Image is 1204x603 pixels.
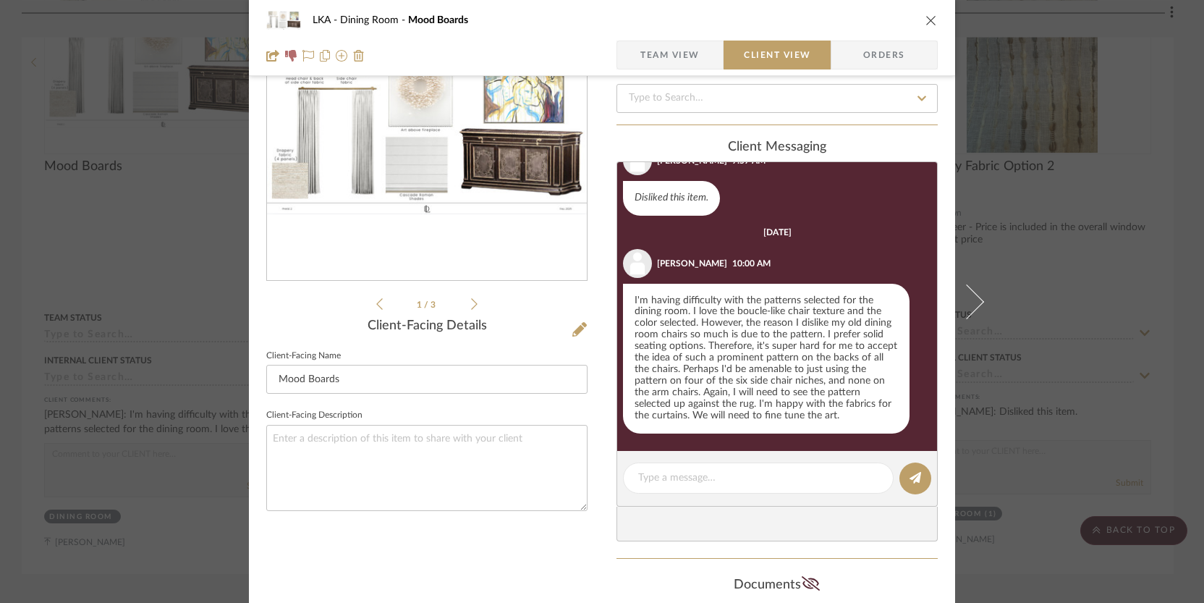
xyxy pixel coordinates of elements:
span: Client View [744,41,810,69]
div: [PERSON_NAME] [657,257,727,270]
label: Client-Facing Name [266,353,341,360]
div: Client-Facing Details [266,319,588,334]
div: I'm having difficulty with the patterns selected for the dining room. I love the boucle-like chai... [623,284,910,434]
img: c9a80cab-146d-4e46-90c7-f9c2d4932305_436x436.jpg [267,33,587,214]
span: / [424,300,431,309]
div: 0 [267,33,587,214]
input: Type to Search… [616,84,938,113]
span: LKA [313,15,340,25]
span: 1 [417,300,424,309]
img: user_avatar.png [623,249,652,278]
div: [DATE] [763,227,792,237]
span: 3 [431,300,438,309]
span: Dining Room [340,15,408,25]
div: Disliked this item. [623,181,720,216]
div: 10:00 AM [732,257,771,270]
div: Documents [616,573,938,596]
span: Team View [640,41,700,69]
button: close [925,14,938,27]
img: c9a80cab-146d-4e46-90c7-f9c2d4932305_48x40.jpg [266,6,301,35]
span: Mood Boards [408,15,468,25]
img: Remove from project [353,50,365,62]
input: Enter Client-Facing Item Name [266,365,588,394]
div: client Messaging [616,140,938,156]
label: Client-Facing Description [266,412,363,419]
span: Orders [847,41,921,69]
